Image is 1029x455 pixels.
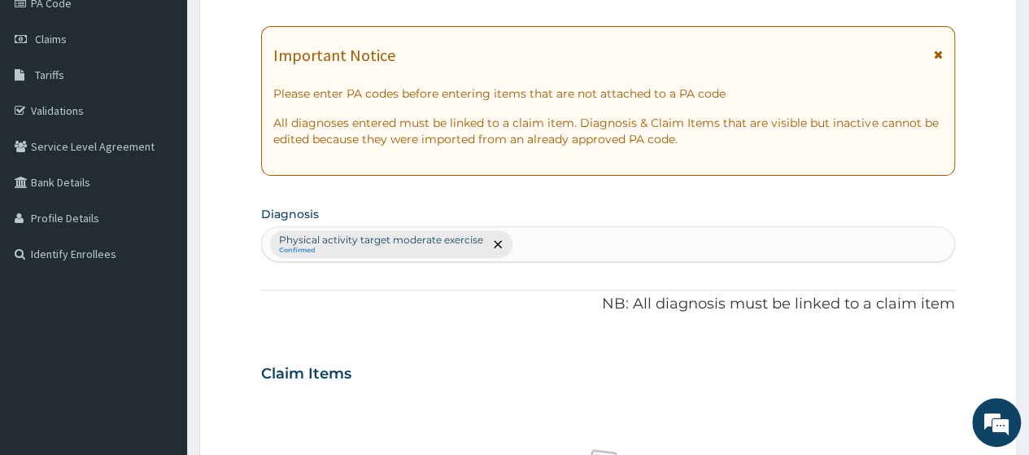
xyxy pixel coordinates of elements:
[261,206,319,222] label: Diagnosis
[273,46,395,64] h1: Important Notice
[85,91,273,112] div: Chat with us now
[261,294,955,315] p: NB: All diagnosis must be linked to a claim item
[35,32,67,46] span: Claims
[267,8,306,47] div: Minimize live chat window
[261,365,351,383] h3: Claim Items
[8,291,310,348] textarea: Type your message and hit 'Enter'
[94,129,225,293] span: We're online!
[273,115,943,147] p: All diagnoses entered must be linked to a claim item. Diagnosis & Claim Items that are visible bu...
[273,85,943,102] p: Please enter PA codes before entering items that are not attached to a PA code
[35,68,64,82] span: Tariffs
[30,81,66,122] img: d_794563401_company_1708531726252_794563401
